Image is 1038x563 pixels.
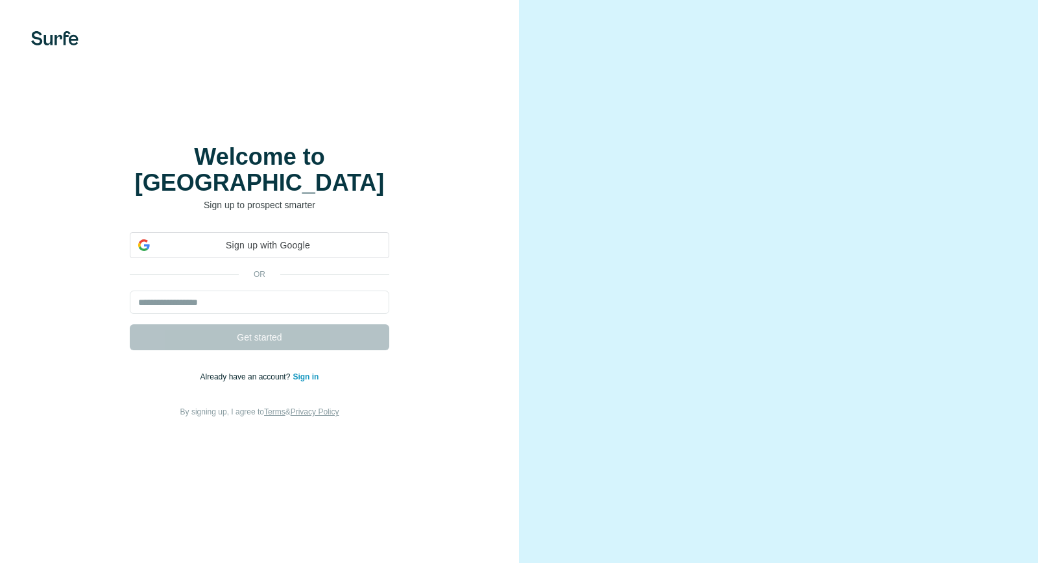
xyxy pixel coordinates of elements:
[155,239,381,252] span: Sign up with Google
[180,407,339,416] span: By signing up, I agree to &
[130,198,389,211] p: Sign up to prospect smarter
[293,372,319,381] a: Sign in
[264,407,285,416] a: Terms
[31,31,78,45] img: Surfe's logo
[130,232,389,258] div: Sign up with Google
[291,407,339,416] a: Privacy Policy
[200,372,293,381] span: Already have an account?
[130,144,389,196] h1: Welcome to [GEOGRAPHIC_DATA]
[239,269,280,280] p: or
